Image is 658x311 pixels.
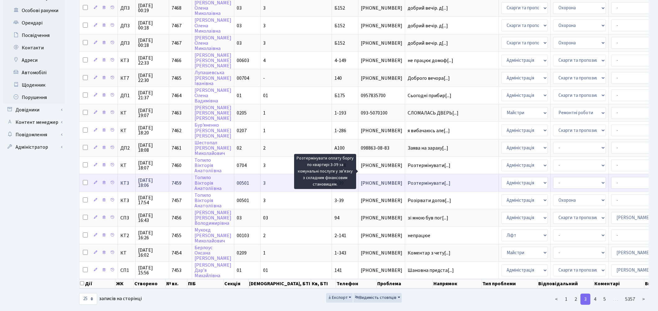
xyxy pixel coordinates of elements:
[237,145,242,151] span: 02
[172,5,181,11] span: 7468
[361,163,402,168] span: [PHONE_NUMBER]
[195,104,231,122] a: [PERSON_NAME][PERSON_NAME][PERSON_NAME]
[120,6,133,11] span: ДП3
[3,54,65,66] a: Адреси
[408,5,448,11] span: добрий вечір. д[...]
[334,75,342,82] span: 140
[361,76,402,81] span: [PHONE_NUMBER]
[237,5,242,11] span: 03
[263,40,266,47] span: 3
[361,6,402,11] span: [PHONE_NUMBER]
[263,5,266,11] span: 3
[120,268,133,273] span: СП1
[172,162,181,169] span: 7460
[263,145,266,151] span: 2
[334,5,345,11] span: Б152
[334,127,346,134] span: 1-286
[3,4,65,17] a: Особові рахунки
[120,163,133,168] span: КТ
[195,34,231,52] a: [PERSON_NAME]ОленаМиколаївна
[408,145,448,151] span: Заява на зараху[...]
[237,162,247,169] span: 0704
[263,92,268,99] span: 01
[361,268,402,273] span: [PHONE_NUMBER]
[353,293,402,303] button: Видимість стовпців
[334,232,346,239] span: 2-141
[172,127,181,134] span: 7462
[361,250,402,255] span: [PHONE_NUMBER]
[3,79,65,91] a: Щоденник
[195,227,231,244] a: Мукоєд[PERSON_NAME]Миколайович
[172,214,181,221] span: 7456
[138,143,166,153] span: [DATE] 18:08
[237,22,242,29] span: 03
[138,108,166,118] span: [DATE] 19:07
[361,198,402,203] span: [PHONE_NUMBER]
[361,233,402,238] span: [PHONE_NUMBER]
[263,110,266,116] span: 1
[120,110,133,115] span: КТ
[408,57,453,64] span: не працює домоф[...]
[195,17,231,34] a: [PERSON_NAME]ОленаМиколаївна
[377,279,433,288] th: Проблема
[408,162,450,169] span: Розтермінувати[...]
[263,214,268,221] span: 03
[263,232,266,239] span: 2
[551,294,562,305] a: <
[237,75,249,82] span: 00704
[561,294,571,305] a: 1
[79,293,97,305] select: записів на сторінці
[263,75,265,82] span: -
[361,58,402,63] span: [PHONE_NUMBER]
[79,279,115,288] th: Дії
[263,162,266,169] span: 3
[334,197,344,204] span: 3-39
[3,17,65,29] a: Орендарі
[3,116,65,128] a: Контент менеджер
[138,178,166,188] span: [DATE] 18:06
[172,57,181,64] span: 7466
[334,57,346,64] span: 4-149
[355,295,396,301] span: Видимість стовпців
[195,52,231,69] a: [PERSON_NAME][PERSON_NAME][PERSON_NAME]
[120,233,133,238] span: КТ2
[571,294,581,305] a: 2
[237,92,242,99] span: 01
[120,23,133,28] span: ДП3
[166,279,188,288] th: № вх.
[334,110,346,116] span: 1-193
[172,110,181,116] span: 7463
[263,267,268,274] span: 01
[138,213,166,223] span: [DATE] 16:43
[263,22,266,29] span: 3
[600,294,610,305] a: 5
[361,41,402,46] span: [PHONE_NUMBER]
[120,215,133,220] span: СП3
[138,195,166,205] span: [DATE] 17:54
[172,145,181,151] span: 7461
[361,215,402,220] span: [PHONE_NUMBER]
[138,248,166,258] span: [DATE] 16:02
[408,92,451,99] span: Сьогодні прибир[...]
[538,279,594,288] th: Відповідальний
[336,279,377,288] th: Телефон
[120,198,133,203] span: КТ3
[237,232,249,239] span: 00103
[120,41,133,46] span: ДП3
[408,110,459,116] span: СЛОМАЛАСЬ ДВЕРЬ[...]
[237,57,249,64] span: 00603
[326,293,353,303] button: Експорт
[361,110,402,115] span: 093-5070100
[263,197,266,204] span: 3
[237,214,242,221] span: 03
[195,139,231,157] a: Шестопал[PERSON_NAME]Миколайович
[172,232,181,239] span: 7455
[433,279,482,288] th: Напрямок
[120,146,133,151] span: ДП2
[361,181,402,186] span: [PHONE_NUMBER]
[195,192,222,209] a: ТопилоВікторіяАнатоліївна
[361,93,402,98] span: 0957835700
[120,128,133,133] span: КТ
[138,56,166,65] span: [DATE] 22:33
[79,293,142,305] label: записів на сторінці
